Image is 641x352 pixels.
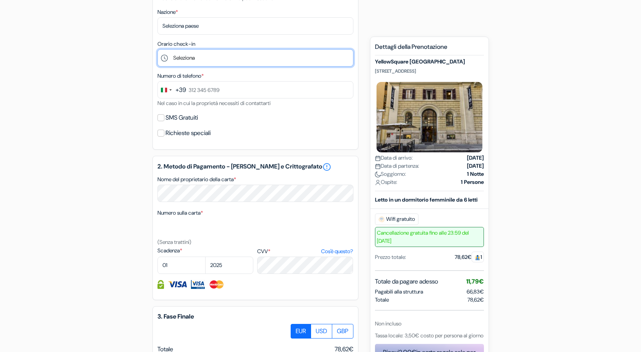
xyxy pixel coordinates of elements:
img: Master Card [209,280,224,289]
b: Letto in un dormitorio femminile da 6 letti [375,196,478,203]
img: user_icon.svg [375,180,381,185]
span: Data di partenza: [375,162,419,170]
label: Richieste speciali [166,128,211,138]
div: Non incluso [375,320,484,328]
span: Cancellazione gratuita fino alle 23:59 del [DATE] [375,227,484,247]
label: Numero sulla carta [157,209,203,217]
strong: [DATE] [467,154,484,162]
div: Prezzo totale: [375,253,406,261]
img: Visa Electron [191,280,205,289]
p: [STREET_ADDRESS] [375,68,484,74]
img: Le informazioni della carta di credito sono codificate e criptate [157,280,164,289]
div: 78,62€ [455,253,484,261]
img: calendar.svg [375,155,381,161]
span: Ospite: [375,178,397,186]
h5: YellowSquare [GEOGRAPHIC_DATA] [375,58,484,65]
a: Cos'è questo? [321,247,353,255]
span: Tassa locale: 3,50€ costo per persona al giorno [375,332,484,339]
label: Nazione [157,8,178,16]
img: free_wifi.svg [378,216,385,222]
label: EUR [291,324,311,339]
img: calendar.svg [375,163,381,169]
img: Visa [168,280,187,289]
span: 11,79€ [466,277,484,285]
img: guest.svg [475,255,480,260]
span: Data di arrivo: [375,154,413,162]
label: Nome del proprietario della carta [157,175,236,184]
div: +39 [176,85,186,95]
strong: [DATE] [467,162,484,170]
label: Numero di telefono [157,72,204,80]
span: Wifi gratuito [375,214,418,225]
input: 312 345 6789 [157,81,353,98]
span: Totale [375,296,389,304]
small: Nel caso in cui la proprietà necessiti di contattarti [157,100,271,107]
span: Soggiorno: [375,170,406,178]
button: Change country, selected Italy (+39) [158,82,186,98]
small: (Senza trattini) [157,239,191,245]
h5: 2. Metodo di Pagamento - [PERSON_NAME] e Crittografato [157,162,353,172]
h5: 3. Fase Finale [157,313,353,320]
label: SMS Gratuiti [166,112,198,123]
label: CVV [257,247,353,255]
span: 66,83€ [467,288,484,295]
strong: 1 Notte [467,170,484,178]
span: Totale da pagare adesso [375,277,438,286]
span: 78,62€ [467,296,484,304]
label: USD [311,324,332,339]
h5: Dettagli della Prenotazione [375,43,484,55]
label: Scadenza [157,247,253,255]
span: Pagabili alla struttura [375,288,423,296]
a: error_outline [322,162,331,172]
label: GBP [332,324,353,339]
span: 1 [472,252,484,262]
label: Orario check-in [157,40,195,48]
strong: 1 Persone [461,178,484,186]
div: Basic radio toggle button group [291,324,353,339]
img: moon.svg [375,172,381,177]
